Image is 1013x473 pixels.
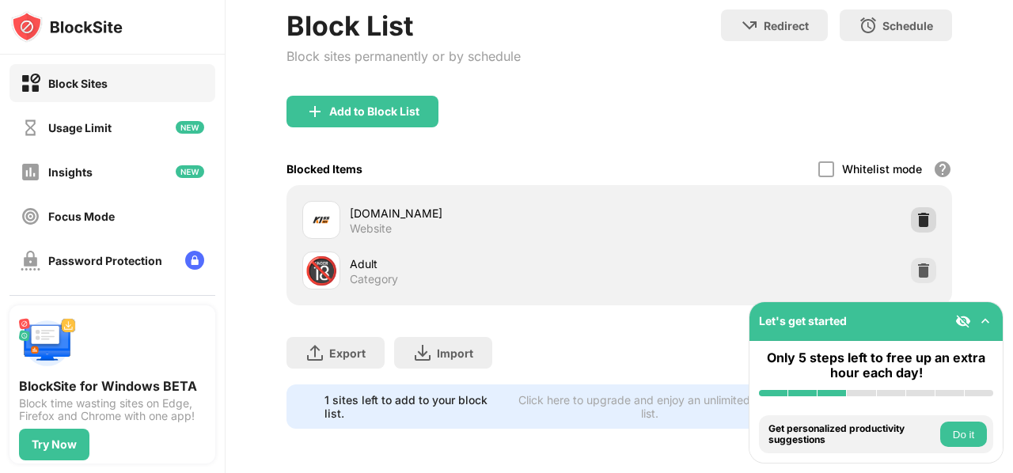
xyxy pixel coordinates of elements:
[437,346,473,360] div: Import
[185,251,204,270] img: lock-menu.svg
[329,105,419,118] div: Add to Block List
[940,422,987,447] button: Do it
[305,255,338,287] div: 🔞
[21,74,40,93] img: block-on.svg
[48,165,93,179] div: Insights
[32,438,77,451] div: Try Now
[955,313,971,329] img: eye-not-visible.svg
[350,205,620,221] div: [DOMAIN_NAME]
[842,162,922,176] div: Whitelist mode
[977,313,993,329] img: omni-setup-toggle.svg
[759,350,993,380] div: Only 5 steps left to free up an extra hour each day!
[329,346,366,360] div: Export
[48,254,162,267] div: Password Protection
[19,397,206,422] div: Block time wasting sites on Edge, Firefox and Chrome with one app!
[286,48,521,64] div: Block sites permanently or by schedule
[48,210,115,223] div: Focus Mode
[350,221,392,236] div: Website
[21,162,40,182] img: insights-off.svg
[11,11,123,43] img: logo-blocksite.svg
[48,121,112,134] div: Usage Limit
[21,206,40,226] img: focus-off.svg
[286,162,362,176] div: Blocked Items
[176,121,204,134] img: new-icon.svg
[513,393,787,420] div: Click here to upgrade and enjoy an unlimited block list.
[312,210,331,229] img: favicons
[19,315,76,372] img: push-desktop.svg
[19,378,206,394] div: BlockSite for Windows BETA
[759,314,847,327] div: Let's get started
[286,9,521,42] div: Block List
[176,165,204,178] img: new-icon.svg
[350,272,398,286] div: Category
[764,19,809,32] div: Redirect
[882,19,933,32] div: Schedule
[21,118,40,138] img: time-usage-off.svg
[324,393,503,420] div: 1 sites left to add to your block list.
[48,77,108,90] div: Block Sites
[350,255,620,272] div: Adult
[21,251,40,271] img: password-protection-off.svg
[768,423,936,446] div: Get personalized productivity suggestions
